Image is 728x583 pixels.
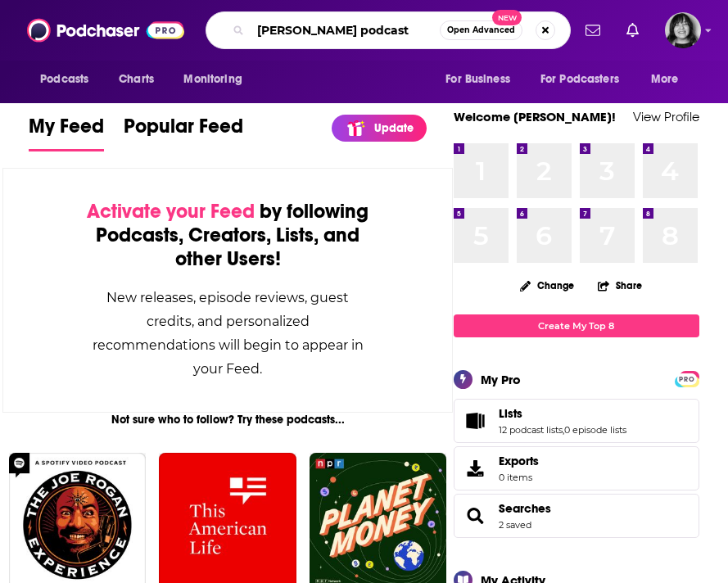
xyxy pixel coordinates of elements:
[124,114,243,148] span: Popular Feed
[597,269,643,301] button: Share
[510,275,584,296] button: Change
[665,12,701,48] button: Show profile menu
[563,424,564,436] span: ,
[499,406,626,421] a: Lists
[85,286,370,381] div: New releases, episode reviews, guest credits, and personalized recommendations will begin to appe...
[454,314,699,337] a: Create My Top 8
[677,373,697,386] span: PRO
[499,454,539,468] span: Exports
[677,372,697,384] a: PRO
[459,457,492,480] span: Exports
[434,64,531,95] button: open menu
[251,17,440,43] input: Search podcasts, credits, & more...
[124,114,243,151] a: Popular Feed
[665,12,701,48] img: User Profile
[499,501,551,516] a: Searches
[665,12,701,48] span: Logged in as parkdalepublicity1
[119,68,154,91] span: Charts
[454,494,699,538] span: Searches
[445,68,510,91] span: For Business
[499,424,563,436] a: 12 podcast lists
[40,68,88,91] span: Podcasts
[633,109,699,124] a: View Profile
[29,114,104,148] span: My Feed
[85,200,370,271] div: by following Podcasts, Creators, Lists, and other Users!
[108,64,164,95] a: Charts
[499,472,539,483] span: 0 items
[332,115,427,142] a: Update
[530,64,643,95] button: open menu
[2,413,453,427] div: Not sure who to follow? Try these podcasts...
[206,11,571,49] div: Search podcasts, credits, & more...
[454,399,699,443] span: Lists
[454,109,616,124] a: Welcome [PERSON_NAME]!
[499,519,531,531] a: 2 saved
[540,68,619,91] span: For Podcasters
[29,64,110,95] button: open menu
[564,424,626,436] a: 0 episode lists
[183,68,242,91] span: Monitoring
[651,68,679,91] span: More
[172,64,263,95] button: open menu
[620,16,645,44] a: Show notifications dropdown
[29,114,104,151] a: My Feed
[492,10,522,25] span: New
[499,406,522,421] span: Lists
[440,20,522,40] button: Open AdvancedNew
[481,372,521,387] div: My Pro
[27,15,184,46] img: Podchaser - Follow, Share and Rate Podcasts
[640,64,699,95] button: open menu
[459,504,492,527] a: Searches
[374,121,414,135] p: Update
[579,16,607,44] a: Show notifications dropdown
[454,446,699,490] a: Exports
[87,199,255,224] span: Activate your Feed
[447,26,515,34] span: Open Advanced
[459,409,492,432] a: Lists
